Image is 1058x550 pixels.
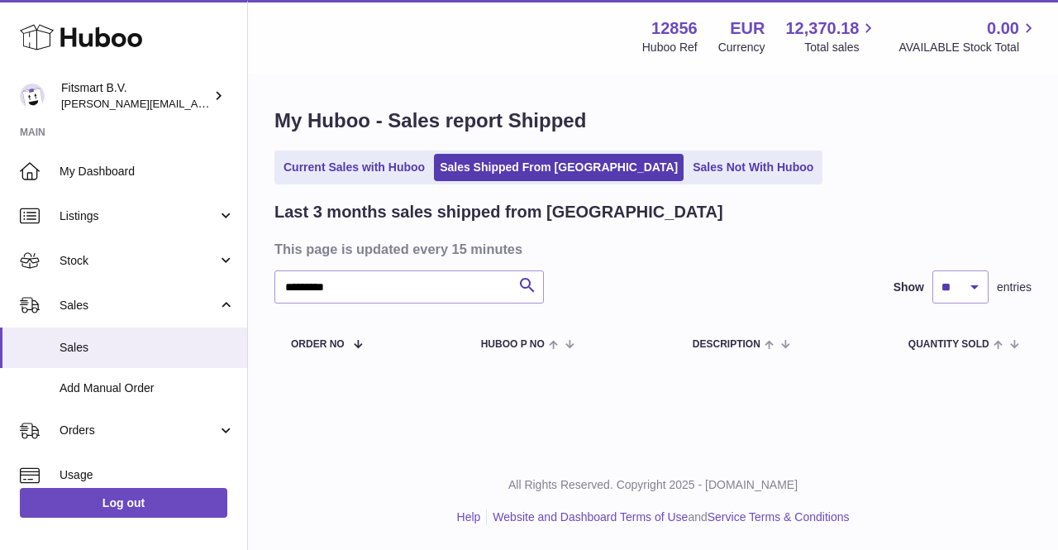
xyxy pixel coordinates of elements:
a: Service Terms & Conditions [708,510,850,524]
a: 0.00 AVAILABLE Stock Total [898,17,1038,55]
li: and [487,509,849,525]
span: Sales [60,298,217,313]
a: Website and Dashboard Terms of Use [493,510,688,524]
div: Fitsmart B.V. [61,80,210,112]
span: My Dashboard [60,164,235,179]
a: Log out [20,488,227,518]
span: Listings [60,208,217,224]
span: Order No [291,339,345,350]
span: Total sales [804,40,878,55]
span: Huboo P no [481,339,545,350]
span: [PERSON_NAME][EMAIL_ADDRESS][DOMAIN_NAME] [61,97,331,110]
a: Sales Not With Huboo [687,154,819,181]
strong: EUR [730,17,765,40]
h1: My Huboo - Sales report Shipped [274,108,1032,134]
h2: Last 3 months sales shipped from [GEOGRAPHIC_DATA] [274,201,723,223]
span: Description [693,339,760,350]
span: entries [997,280,1032,295]
h3: This page is updated every 15 minutes [274,240,1027,258]
img: jonathan@leaderoo.com [20,84,45,108]
label: Show [894,280,924,295]
p: All Rights Reserved. Copyright 2025 - [DOMAIN_NAME] [261,477,1045,493]
div: Currency [718,40,765,55]
a: Current Sales with Huboo [278,154,431,181]
span: Quantity Sold [908,339,989,350]
span: Add Manual Order [60,380,235,396]
div: Huboo Ref [642,40,698,55]
span: 0.00 [987,17,1019,40]
span: Stock [60,253,217,269]
span: Usage [60,467,235,483]
a: 12,370.18 Total sales [785,17,878,55]
a: Sales Shipped From [GEOGRAPHIC_DATA] [434,154,684,181]
a: Help [457,510,481,524]
span: Sales [60,340,235,356]
strong: 12856 [651,17,698,40]
span: AVAILABLE Stock Total [898,40,1038,55]
span: 12,370.18 [785,17,859,40]
span: Orders [60,423,217,438]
